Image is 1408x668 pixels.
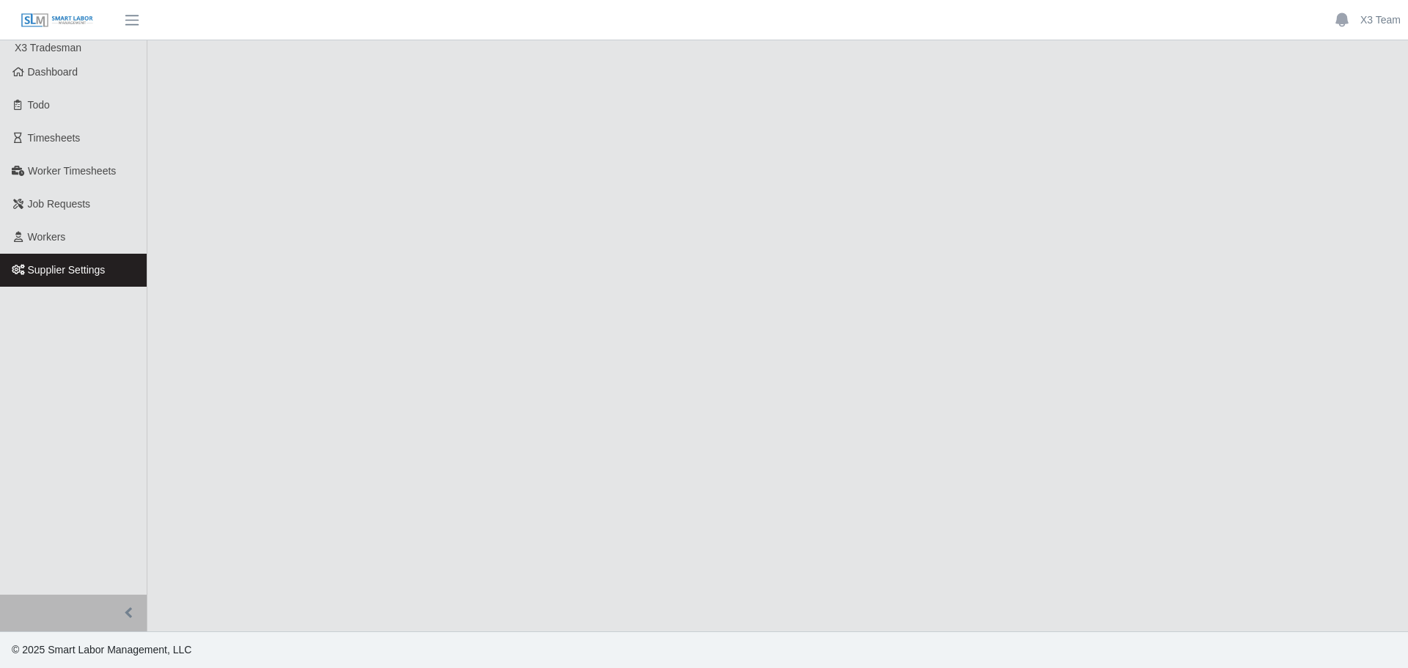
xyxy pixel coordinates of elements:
[1360,12,1401,28] a: X3 Team
[12,644,191,656] span: © 2025 Smart Labor Management, LLC
[28,132,81,144] span: Timesheets
[28,231,66,243] span: Workers
[28,264,106,276] span: Supplier Settings
[28,165,116,177] span: Worker Timesheets
[15,42,81,54] span: X3 Tradesman
[28,99,50,111] span: Todo
[28,66,78,78] span: Dashboard
[21,12,94,29] img: SLM Logo
[28,198,91,210] span: Job Requests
